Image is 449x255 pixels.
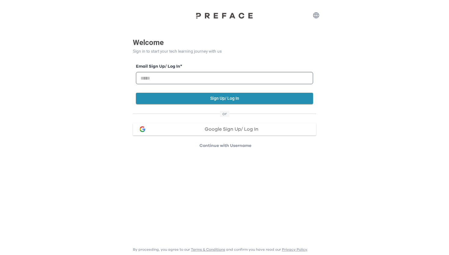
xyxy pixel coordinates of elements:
p: Welcome [133,37,316,48]
p: By proceeding, you agree to our and confirm you have read our . [133,247,308,252]
a: Privacy Policy [282,248,307,251]
label: Email Sign Up/ Log In * [136,63,313,70]
span: Google Sign Up/ Log In [205,127,258,132]
p: Sign in to start your tech learning journey with us [133,48,316,54]
p: Continue with Username [135,143,316,149]
span: or [220,111,229,117]
a: Terms & Conditions [191,248,225,251]
button: google loginGoogle Sign Up/ Log In [133,123,316,135]
img: Preface Logo [194,12,255,19]
button: Sign Up/ Log In [136,93,313,104]
img: google login [139,126,146,133]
